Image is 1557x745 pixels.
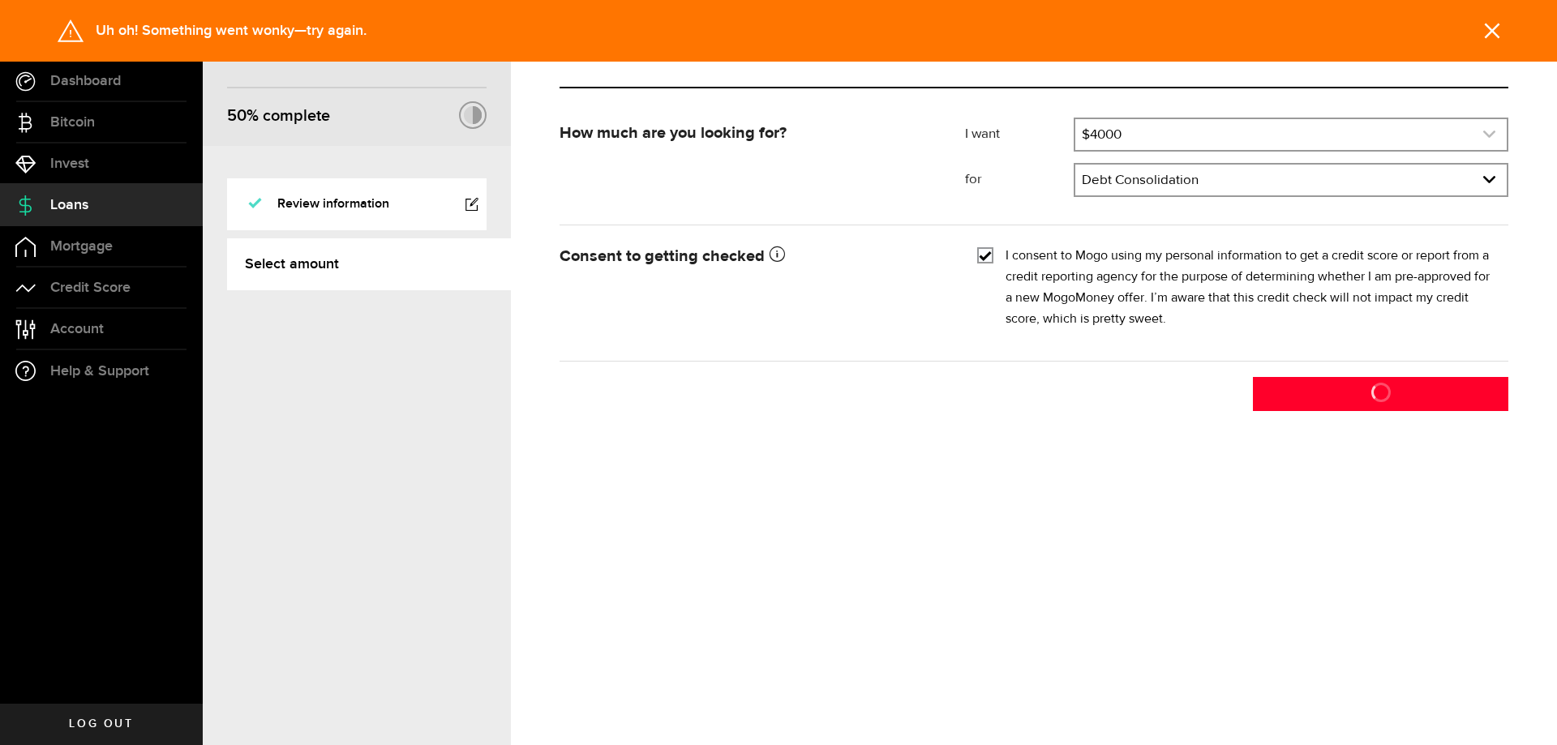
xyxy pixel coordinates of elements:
span: 50 [227,106,247,126]
a: expand select [1075,119,1507,150]
button: Open LiveChat chat widget [13,6,62,55]
strong: Consent to getting checked [560,248,785,264]
span: Loans [50,198,88,212]
div: % complete [227,101,330,131]
label: for [965,170,1074,190]
span: Dashboard [50,74,121,88]
div: Uh oh! Something went wonky—try again. [84,20,1484,41]
a: Review information [227,178,487,230]
span: Mortgage [50,239,113,254]
span: Credit Score [50,280,131,295]
span: Account [50,322,104,336]
span: Bitcoin [50,115,95,130]
strong: How much are you looking for? [560,125,787,141]
label: I want [965,125,1074,144]
label: I consent to Mogo using my personal information to get a credit score or report from a credit rep... [1006,246,1496,330]
h1: Select amount [560,38,1508,62]
a: Select amount [227,238,511,290]
span: Log out [69,718,133,730]
input: I consent to Mogo using my personal information to get a credit score or report from a credit rep... [977,246,993,262]
span: Invest [50,156,89,171]
span: Help & Support [50,364,149,379]
a: expand select [1075,165,1507,195]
